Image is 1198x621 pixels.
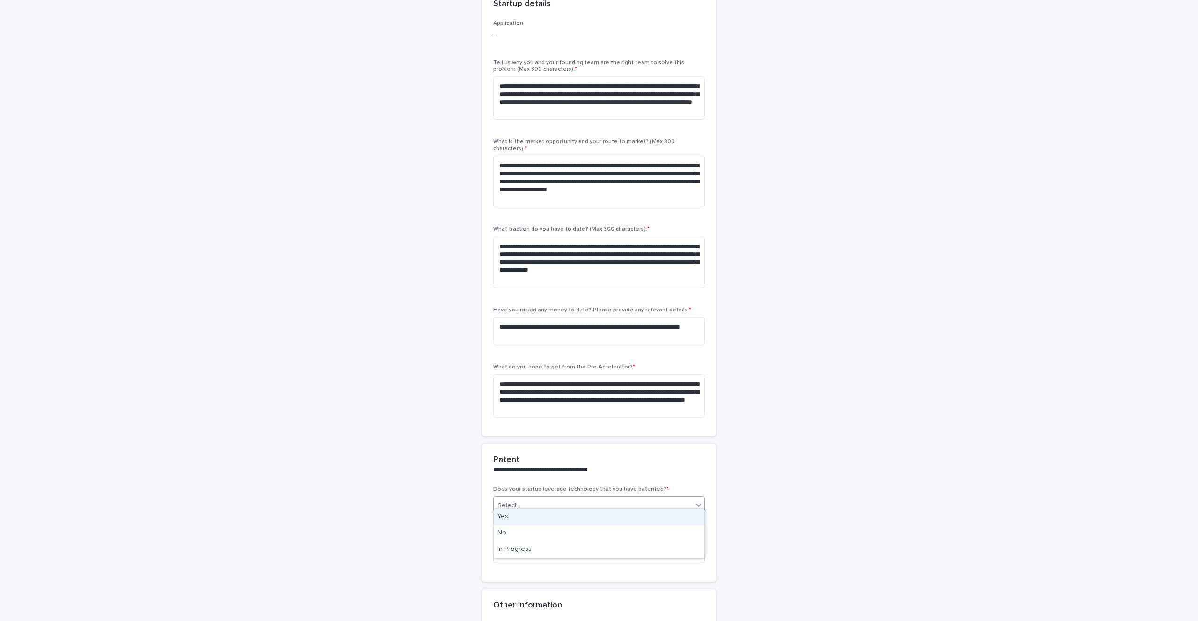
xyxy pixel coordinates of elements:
p: - [493,31,705,41]
span: Have you raised any money to date? Please provide any relevant details. [493,307,691,313]
span: What do you hope to get from the Pre-Accelerator? [493,364,635,370]
span: What is the market opportunity and your route to market? (Max 300 characters). [493,139,675,151]
div: In Progress [494,542,704,558]
div: Yes [494,509,704,525]
span: Application [493,21,523,26]
span: Tell us why you and your founding team are the right team to solve this problem (Max 300 characte... [493,60,684,72]
span: Does your startup leverage technology that you have patented? [493,486,669,492]
h2: Patent [493,455,519,465]
div: No [494,525,704,542]
h2: Other information [493,600,562,611]
span: What traction do you have to date? (Max 300 characters). [493,226,650,232]
div: Select... [497,501,521,511]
